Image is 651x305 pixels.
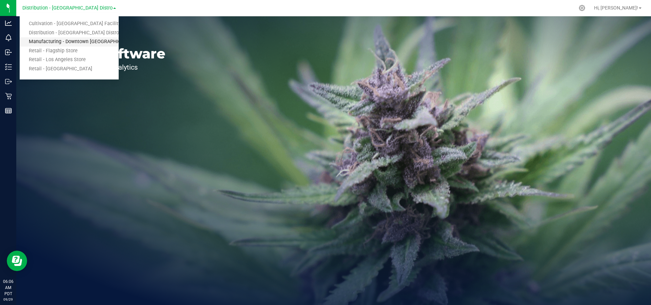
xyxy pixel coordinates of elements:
[20,65,119,74] a: Retail - [GEOGRAPHIC_DATA]
[5,49,12,56] inline-svg: Inbound
[5,93,12,100] inline-svg: Retail
[7,251,27,271] iframe: Resource center
[3,297,13,302] p: 09/29
[5,107,12,114] inline-svg: Reports
[20,29,119,38] a: Distribution - [GEOGRAPHIC_DATA] Distro
[20,55,119,65] a: Retail - Los Angeles Store
[22,5,113,11] span: Distribution - [GEOGRAPHIC_DATA] Distro
[578,5,586,11] div: Manage settings
[5,34,12,41] inline-svg: Monitoring
[3,279,13,297] p: 06:06 AM PDT
[20,37,119,47] a: Manufacturing - Downtown [GEOGRAPHIC_DATA]
[20,19,119,29] a: Cultivation - [GEOGRAPHIC_DATA] Facility
[20,47,119,56] a: Retail - Flagship Store
[594,5,638,11] span: Hi, [PERSON_NAME]!
[5,20,12,26] inline-svg: Analytics
[5,78,12,85] inline-svg: Outbound
[5,64,12,70] inline-svg: Inventory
